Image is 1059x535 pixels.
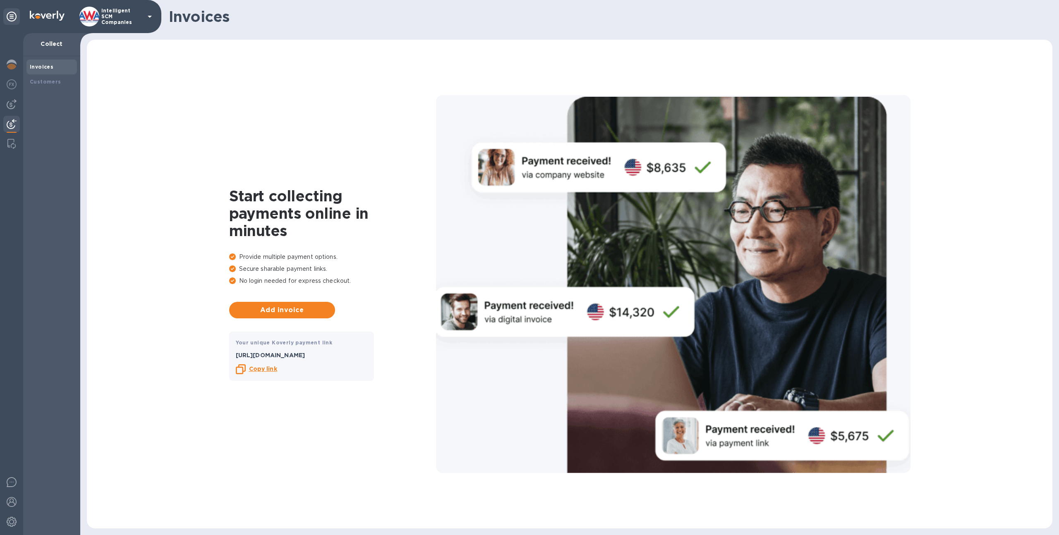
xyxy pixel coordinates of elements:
[169,8,1046,25] h1: Invoices
[30,79,61,85] b: Customers
[229,187,436,239] h1: Start collecting payments online in minutes
[3,8,20,25] div: Unpin categories
[7,79,17,89] img: Foreign exchange
[101,8,143,25] p: Intelligent SCM Companies
[229,265,436,273] p: Secure sharable payment links.
[229,277,436,285] p: No login needed for express checkout.
[236,305,328,315] span: Add invoice
[30,64,53,70] b: Invoices
[229,302,335,318] button: Add invoice
[30,40,74,48] p: Collect
[229,253,436,261] p: Provide multiple payment options.
[236,351,367,359] p: [URL][DOMAIN_NAME]
[236,339,333,346] b: Your unique Koverly payment link
[30,11,65,21] img: Logo
[249,365,277,372] b: Copy link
